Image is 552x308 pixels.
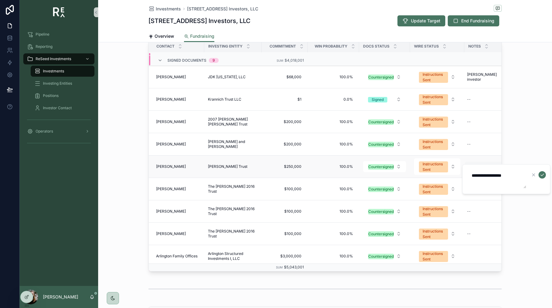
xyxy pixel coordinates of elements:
span: Wire Status [414,44,439,49]
a: -- [465,94,511,104]
span: $200,000 [268,142,301,147]
a: Select Button [414,136,461,153]
a: Arlington Family Offices [156,254,201,259]
span: [PERSON_NAME] investor [467,72,508,82]
a: 100.0% [311,117,355,127]
a: Select Button [363,250,406,262]
a: -- [465,229,511,239]
button: Select Button [414,136,460,152]
a: -- [465,139,511,149]
a: Reporting [23,41,94,52]
a: [PERSON_NAME] investor [465,70,511,84]
a: Investments [148,6,181,12]
button: Select Button [363,228,406,239]
a: Arlington Structured Investments I, LLC [208,251,258,261]
span: Investments [156,6,181,12]
span: The [PERSON_NAME] 2016 Trust [208,206,258,216]
a: -- [465,117,511,127]
span: 100.0% [314,209,353,214]
button: Select Button [414,91,460,108]
a: Investing Entities [31,78,94,89]
span: $100,000 [268,209,301,214]
div: Signed [372,97,384,102]
span: Pipeline [36,32,49,37]
span: $250,000 [268,164,301,169]
div: -- [467,209,471,214]
a: $1 [265,94,304,104]
span: 100.0% [314,254,353,259]
button: End Fundraising [448,15,499,26]
div: Countersigned [368,164,394,170]
span: Signed Documents [167,58,206,63]
span: [PERSON_NAME] [156,209,186,214]
a: 100.0% [311,229,355,239]
span: Krannich Trust LLC [208,97,241,102]
a: $200,000 [265,139,304,149]
a: Select Button [363,71,406,83]
a: Select Button [363,206,406,217]
span: [PERSON_NAME] [156,75,186,79]
span: [PERSON_NAME] [156,231,186,236]
div: Instructions Sent [423,251,444,262]
a: Select Button [414,113,461,130]
span: Investments [43,69,64,74]
a: Overview [148,31,174,43]
span: Overview [155,33,174,39]
a: Select Button [363,183,406,195]
span: [PERSON_NAME] [156,119,186,124]
button: Select Button [363,183,406,194]
a: Pipeline [23,29,94,40]
span: 100.0% [314,187,353,191]
a: Select Button [414,68,461,86]
span: $100,000 [268,231,301,236]
button: Select Button [363,116,406,127]
span: Notes [468,44,481,49]
span: Investing Entities [43,81,72,86]
div: Instructions Sent [423,206,444,217]
small: Sum [277,59,283,62]
span: Investing Entity [208,44,243,49]
span: [PERSON_NAME] [156,97,186,102]
span: [PERSON_NAME] [156,187,186,191]
button: Select Button [414,248,460,264]
span: Contact [156,44,174,49]
button: Select Button [363,251,406,262]
img: App logo [53,7,65,17]
div: -- [467,97,471,102]
h1: [STREET_ADDRESS] Investors, LLC [148,17,251,25]
button: Select Button [414,114,460,130]
div: Instructions Sent [423,184,444,195]
a: ReSeed Investments [23,53,94,64]
span: $3,000,000 [268,254,301,259]
a: [PERSON_NAME] Trust [208,164,258,169]
div: -- [467,231,471,236]
div: Countersigned [368,231,394,237]
a: Select Button [363,94,406,105]
a: [PERSON_NAME] [156,119,201,124]
a: $3,000,000 [265,251,304,261]
span: JDK [US_STATE], LLC [208,75,246,79]
a: JDK [US_STATE], LLC [208,75,258,79]
button: Select Button [414,225,460,242]
span: Docs Status [363,44,389,49]
a: [PERSON_NAME] [156,142,201,147]
span: Win Probability [315,44,347,49]
span: $200,000 [268,119,301,124]
a: Investor Contact [31,102,94,114]
a: [PERSON_NAME] [156,209,201,214]
span: End Fundraising [461,18,494,24]
span: The [PERSON_NAME] 2016 Trust [208,229,258,239]
span: Arlington Family Offices [156,254,197,259]
a: Select Button [414,158,461,175]
span: Positions [43,93,59,98]
span: $100,000 [268,187,301,191]
small: Sum [276,266,283,269]
a: 100.0% [311,72,355,82]
a: The [PERSON_NAME] 2016 Trust [208,184,258,194]
button: Select Button [363,139,406,150]
a: Select Button [414,225,461,242]
a: Krannich Trust LLC [208,97,258,102]
a: $100,000 [265,229,304,239]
